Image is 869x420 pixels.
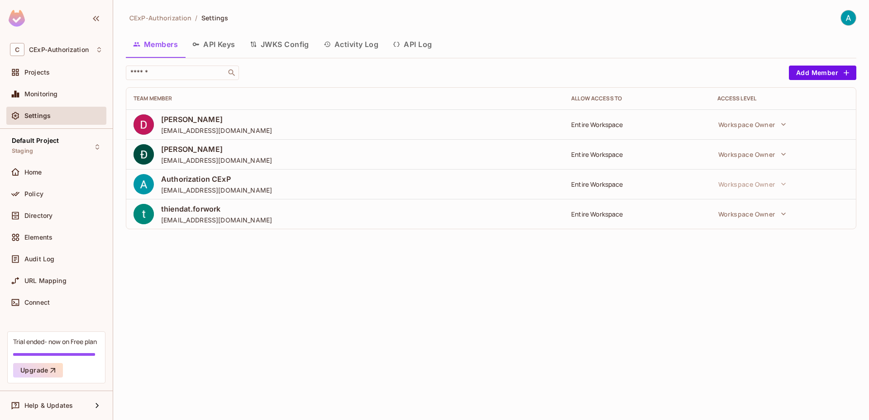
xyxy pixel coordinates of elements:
span: Home [24,169,42,176]
span: [EMAIL_ADDRESS][DOMAIN_NAME] [161,126,272,135]
div: Team Member [134,95,557,102]
span: C [10,43,24,56]
span: [EMAIL_ADDRESS][DOMAIN_NAME] [161,216,272,224]
div: Entire Workspace [571,180,702,189]
span: [EMAIL_ADDRESS][DOMAIN_NAME] [161,156,272,165]
img: ACg8ocLP7PdksGvqpn5z-TIQHfR7O4K2QS8AuffgXU2jFLSxfPgj=s96-c [134,204,154,224]
span: Settings [24,112,51,119]
img: ACg8ocL1fsX0wcinYU5UltH86dyFLyGGzk1ZKwvkWNJ0_eLAUmqhxg=s96-c [134,174,154,194]
div: Trial ended- now on Free plan [13,337,97,346]
button: Workspace Owner [714,205,791,223]
span: Monitoring [24,90,58,98]
button: Add Member [789,66,856,80]
span: [EMAIL_ADDRESS][DOMAIN_NAME] [161,186,272,194]
img: SReyMgAAAABJRU5ErkJggg== [9,10,25,27]
button: Workspace Owner [714,145,791,163]
span: Audit Log [24,255,54,263]
span: [PERSON_NAME] [161,144,272,154]
button: JWKS Config [243,33,316,56]
span: URL Mapping [24,277,67,284]
span: thiendat.forwork [161,204,272,214]
button: Members [126,33,185,56]
span: Directory [24,212,53,219]
button: Upgrade [13,363,63,378]
button: Activity Log [316,33,386,56]
span: Staging [12,147,33,155]
span: Connect [24,299,50,306]
div: Entire Workspace [571,120,702,129]
span: Projects [24,69,50,76]
span: Help & Updates [24,402,73,409]
div: Entire Workspace [571,150,702,159]
button: Workspace Owner [714,175,791,193]
span: [PERSON_NAME] [161,114,272,124]
li: / [195,14,197,22]
span: Authorization CExP [161,174,272,184]
span: Policy [24,190,43,198]
div: Entire Workspace [571,210,702,218]
span: Settings [201,14,229,22]
img: Authorization CExP [841,10,856,25]
button: Workspace Owner [714,115,791,133]
button: API Log [386,33,439,56]
span: Workspace: CExP-Authorization [29,46,89,53]
img: ACg8ocK0K1VZNvYDUmJk2MEkrm5ZMXcHS5sb59JFdYswWvkwu--fFA=s96-c [134,114,154,135]
img: ACg8ocLXkOXU6Q57barz0TMYq0RZw9prbCo0kuTMuXNftaeT9bQPWA=s96-c [134,144,154,165]
div: Allow Access to [571,95,702,102]
div: Access Level [717,95,849,102]
button: API Keys [185,33,243,56]
span: Default Project [12,137,59,144]
span: CExP-Authorization [129,14,191,22]
span: Elements [24,234,53,241]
